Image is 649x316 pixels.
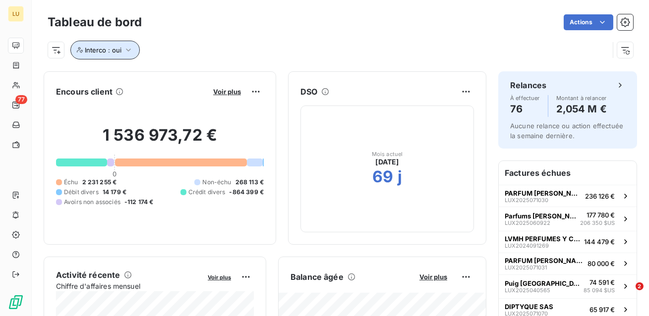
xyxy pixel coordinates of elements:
button: PARFUM [PERSON_NAME]LUX202507103180 000 € [499,253,637,274]
button: Actions [564,14,613,30]
span: 268 113 € [236,178,264,187]
span: Voir plus [213,88,241,96]
button: Voir plus [210,87,244,96]
span: 2 [636,282,644,290]
span: Voir plus [419,273,447,281]
span: 206 350 $US [580,219,615,227]
span: 0 [113,170,117,178]
span: Voir plus [208,274,231,281]
span: -864 399 € [230,188,264,197]
button: LVMH PERFUMES Y COSMETICOS DE [GEOGRAPHIC_DATA] SA DE CVLUX2024091269144 479 € [499,231,637,253]
h6: DSO [300,86,317,98]
span: LUX2025071031 [505,264,547,270]
span: 144 479 € [584,238,615,246]
span: 14 179 € [103,188,126,197]
button: Puig [GEOGRAPHIC_DATA]LUX202504056574 591 €85 094 $US [499,274,637,299]
span: Chiffre d'affaires mensuel [56,281,201,291]
span: PARFUM [PERSON_NAME] [505,257,584,264]
button: Voir plus [205,272,234,281]
span: LVMH PERFUMES Y COSMETICOS DE [GEOGRAPHIC_DATA] SA DE CV [505,235,580,243]
span: 2 231 255 € [82,178,117,187]
span: 177 780 € [587,211,615,219]
span: -112 174 € [124,198,154,207]
h6: Relances [510,79,546,91]
span: À effectuer [510,95,540,101]
span: LUX2025040565 [505,287,550,293]
h6: Encours client [56,86,113,98]
span: Montant à relancer [556,95,607,101]
h3: Tableau de bord [48,13,142,31]
button: Interco : oui [70,41,140,59]
h6: Factures échues [499,161,637,185]
span: 80 000 € [588,260,615,267]
span: 65 917 € [590,306,615,314]
span: PARFUM [PERSON_NAME] [505,189,581,197]
span: 85 094 $US [584,286,615,295]
img: Logo LeanPay [8,294,24,310]
span: LUX2025071030 [505,197,548,203]
iframe: Intercom live chat [615,282,639,306]
span: Parfums [PERSON_NAME] LLC [505,212,576,220]
span: LUX2025060922 [505,220,550,226]
h4: 2,054 M € [556,101,607,117]
h6: Activité récente [56,269,120,281]
span: Non-échu [202,178,231,187]
h2: 1 536 973,72 € [56,125,264,155]
button: Voir plus [416,272,450,281]
h4: 76 [510,101,540,117]
span: 77 [15,95,27,104]
span: Débit divers [64,188,99,197]
button: PARFUM [PERSON_NAME]LUX2025071030236 126 € [499,185,637,207]
span: Échu [64,178,78,187]
div: LU [8,6,24,22]
span: Aucune relance ou action effectuée la semaine dernière. [510,122,623,140]
span: Avoirs non associés [64,198,120,207]
span: 74 591 € [590,278,615,286]
span: Interco : oui [85,46,121,54]
span: Crédit divers [188,188,226,197]
h6: Balance âgée [291,271,344,283]
span: Mois actuel [372,151,403,157]
button: Parfums [PERSON_NAME] LLCLUX2025060922177 780 €206 350 $US [499,207,637,231]
span: Puig [GEOGRAPHIC_DATA] [505,279,580,287]
h2: 69 [372,167,393,187]
h2: j [398,167,402,187]
span: [DATE] [376,157,399,167]
span: 236 126 € [585,192,615,200]
span: LUX2024091269 [505,243,549,249]
span: DIPTYQUE SAS [505,303,553,311]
